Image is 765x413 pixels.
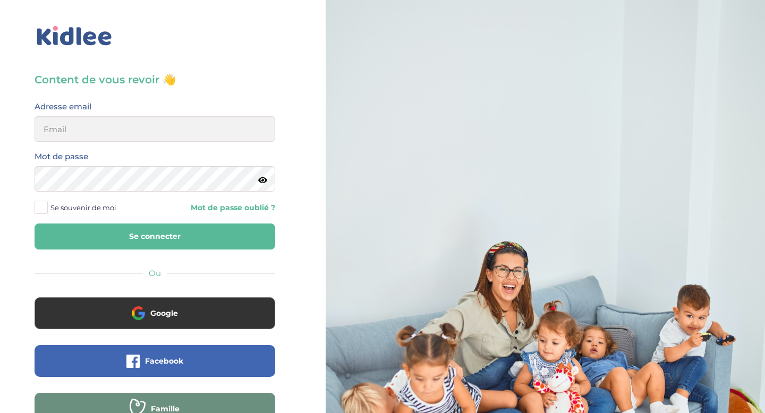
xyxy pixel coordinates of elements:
[35,116,275,142] input: Email
[50,201,116,214] span: Se souvenir de moi
[35,223,275,249] button: Se connecter
[35,315,275,325] a: Google
[35,100,91,114] label: Adresse email
[150,308,178,319] span: Google
[145,356,183,366] span: Facebook
[35,363,275,373] a: Facebook
[132,306,145,320] img: google.png
[35,24,114,48] img: logo_kidlee_bleu
[35,150,88,164] label: Mot de passe
[35,345,275,377] button: Facebook
[35,72,275,87] h3: Content de vous revoir 👋
[149,268,161,278] span: Ou
[126,355,140,368] img: facebook.png
[163,203,275,213] a: Mot de passe oublié ?
[35,297,275,329] button: Google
